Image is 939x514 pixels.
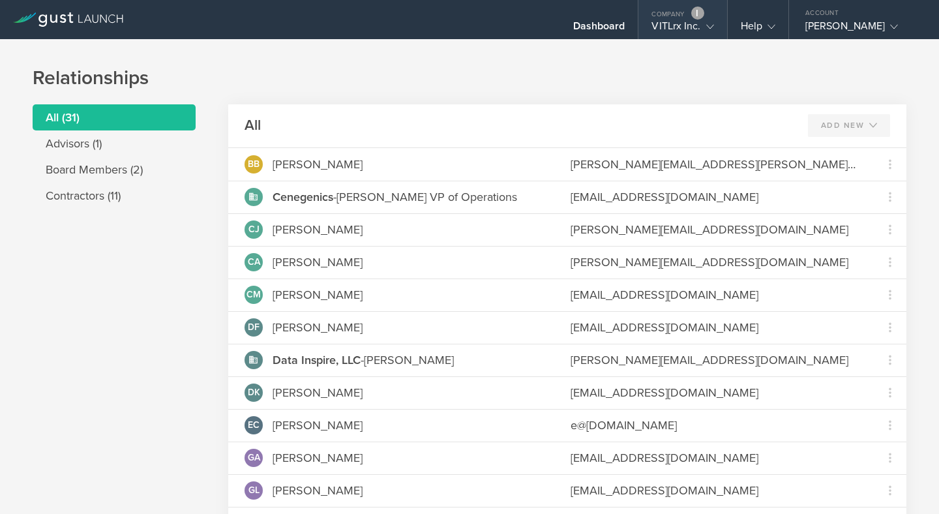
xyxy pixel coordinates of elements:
[246,290,261,299] span: CM
[248,225,260,234] span: CJ
[571,221,857,238] div: [PERSON_NAME][EMAIL_ADDRESS][DOMAIN_NAME]
[33,157,196,183] li: Board Members (2)
[248,323,260,332] span: DF
[571,189,857,205] div: [EMAIL_ADDRESS][DOMAIN_NAME]
[245,116,261,135] h2: All
[273,353,364,367] span: -
[248,486,260,495] span: GL
[573,20,625,39] div: Dashboard
[273,221,363,238] div: [PERSON_NAME]
[33,130,196,157] li: Advisors (1)
[571,482,857,499] div: [EMAIL_ADDRESS][DOMAIN_NAME]
[273,384,363,401] div: [PERSON_NAME]
[273,319,363,336] div: [PERSON_NAME]
[248,160,260,169] span: BB
[273,286,363,303] div: [PERSON_NAME]
[33,104,196,130] li: All (31)
[273,482,363,499] div: [PERSON_NAME]
[273,190,336,204] span: -
[571,417,857,434] div: e@[DOMAIN_NAME]
[571,352,857,369] div: [PERSON_NAME][EMAIL_ADDRESS][DOMAIN_NAME]
[33,183,196,209] li: Contractors (11)
[248,258,260,267] span: CA
[273,449,363,466] div: [PERSON_NAME]
[273,417,363,434] div: [PERSON_NAME]
[273,352,454,369] div: [PERSON_NAME]
[248,421,260,430] span: EC
[273,189,517,205] div: [PERSON_NAME] VP of Operations
[805,20,916,39] div: [PERSON_NAME]
[273,254,363,271] div: [PERSON_NAME]
[651,20,713,39] div: VITLrx Inc.
[248,453,260,462] span: GA
[571,254,857,271] div: [PERSON_NAME][EMAIL_ADDRESS][DOMAIN_NAME]
[273,156,363,173] div: [PERSON_NAME]
[571,286,857,303] div: [EMAIL_ADDRESS][DOMAIN_NAME]
[741,20,775,39] div: Help
[273,353,361,367] strong: Data Inspire, LLC
[273,190,333,204] strong: Cenegenics
[33,65,906,91] h1: Relationships
[571,319,857,336] div: [EMAIL_ADDRESS][DOMAIN_NAME]
[571,156,857,173] div: [PERSON_NAME][EMAIL_ADDRESS][PERSON_NAME][DOMAIN_NAME]
[571,449,857,466] div: [EMAIL_ADDRESS][DOMAIN_NAME]
[571,384,857,401] div: [EMAIL_ADDRESS][DOMAIN_NAME]
[248,388,260,397] span: DK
